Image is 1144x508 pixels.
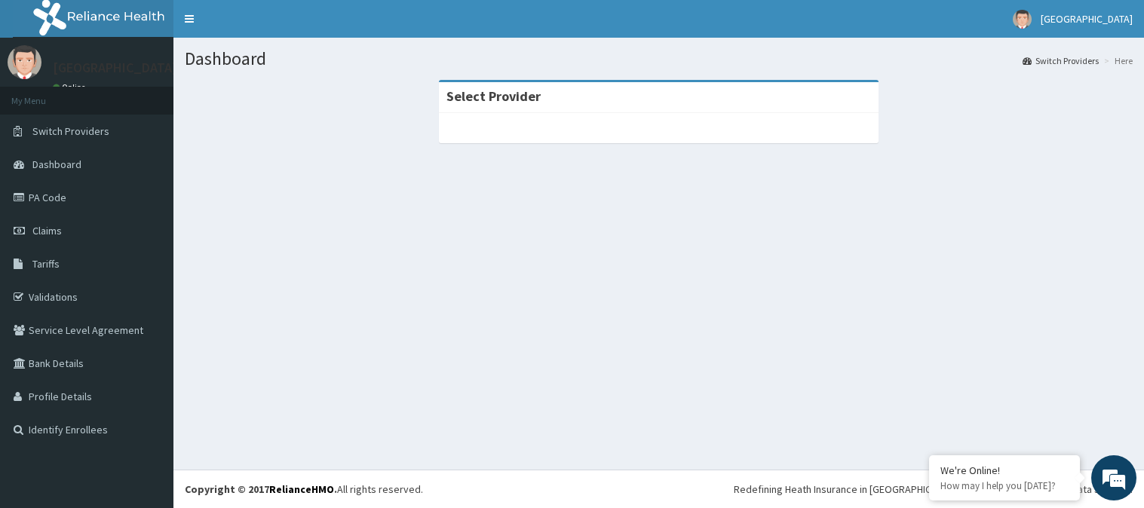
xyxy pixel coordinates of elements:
img: User Image [1013,10,1032,29]
div: Redefining Heath Insurance in [GEOGRAPHIC_DATA] using Telemedicine and Data Science! [734,482,1133,497]
h1: Dashboard [185,49,1133,69]
p: [GEOGRAPHIC_DATA] [53,61,177,75]
span: Tariffs [32,257,60,271]
span: Switch Providers [32,124,109,138]
li: Here [1100,54,1133,67]
a: Switch Providers [1023,54,1099,67]
a: RelianceHMO [269,482,334,496]
img: User Image [8,45,41,79]
span: Dashboard [32,158,81,171]
p: How may I help you today? [940,479,1069,492]
footer: All rights reserved. [173,470,1144,508]
strong: Select Provider [446,87,541,105]
span: [GEOGRAPHIC_DATA] [1041,12,1133,26]
strong: Copyright © 2017 . [185,482,337,496]
a: Online [53,82,89,93]
div: We're Online! [940,464,1069,477]
span: Claims [32,224,62,237]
